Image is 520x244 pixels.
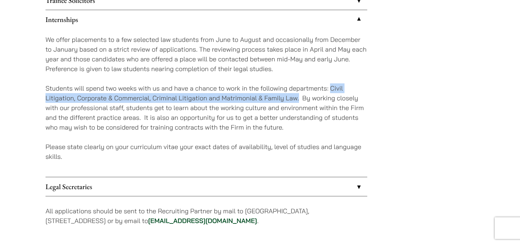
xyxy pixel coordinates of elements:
[45,29,367,177] div: Internships
[45,10,367,29] a: Internships
[148,217,257,225] a: [EMAIL_ADDRESS][DOMAIN_NAME]
[45,206,367,226] p: All applications should be sent to the Recruiting Partner by mail to [GEOGRAPHIC_DATA], [STREET_A...
[45,142,367,161] p: Please state clearly on your curriculum vitae your exact dates of availability, level of studies ...
[45,35,367,74] p: We offer placements to a few selected law students from June to August and occasionally from Dece...
[45,83,367,132] p: Students will spend two weeks with us and have a chance to work in the following departments: Civ...
[45,177,367,196] a: Legal Secretaries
